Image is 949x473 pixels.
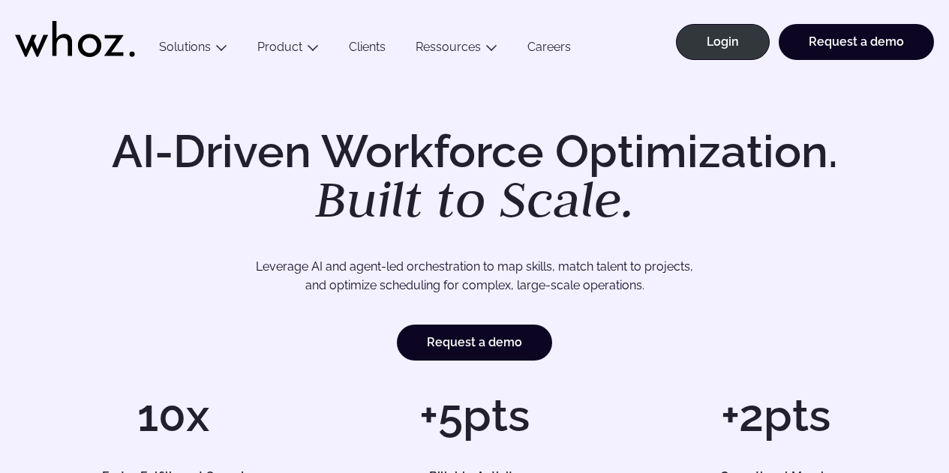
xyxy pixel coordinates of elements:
[242,40,334,60] button: Product
[401,40,512,60] button: Ressources
[779,24,934,60] a: Request a demo
[74,257,875,295] p: Leverage AI and agent-led orchestration to map skills, match talent to projects, and optimize sch...
[257,40,302,54] a: Product
[512,40,586,60] a: Careers
[676,24,770,60] a: Login
[91,129,859,225] h1: AI-Driven Workforce Optimization.
[632,393,919,438] h1: +2pts
[315,166,635,232] em: Built to Scale.
[332,393,618,438] h1: +5pts
[334,40,401,60] a: Clients
[144,40,242,60] button: Solutions
[30,393,317,438] h1: 10x
[416,40,481,54] a: Ressources
[397,325,552,361] a: Request a demo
